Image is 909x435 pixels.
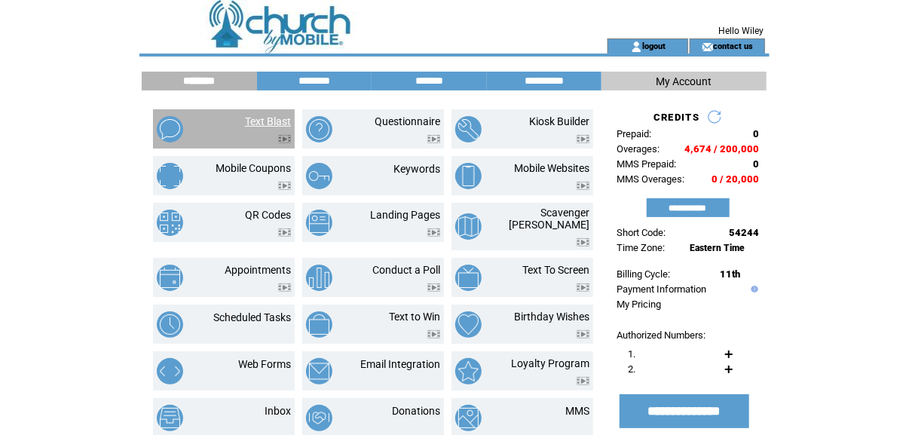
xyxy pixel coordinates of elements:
img: mms.png [455,405,482,431]
a: Conduct a Poll [372,264,440,276]
img: appointments.png [157,265,183,291]
span: Time Zone: [617,242,665,253]
span: 11th [720,268,740,280]
img: video.png [577,283,589,292]
img: contact_us_icon.gif [702,41,713,53]
span: Eastern Time [690,243,745,253]
a: MMS [565,405,589,417]
span: Hello Wiley [718,26,764,36]
a: Web Forms [238,358,291,370]
img: video.png [278,283,291,292]
span: MMS Prepaid: [617,158,676,170]
span: Short Code: [617,227,666,238]
img: mobile-coupons.png [157,163,183,189]
img: text-to-screen.png [455,265,482,291]
span: My Account [656,75,712,87]
span: Authorized Numbers: [617,329,705,341]
a: Kiosk Builder [529,115,589,127]
a: Mobile Websites [514,162,589,174]
img: video.png [577,377,589,385]
span: 0 [753,158,759,170]
a: Appointments [225,264,291,276]
a: Mobile Coupons [216,162,291,174]
span: 0 [753,128,759,139]
a: Landing Pages [370,209,440,221]
span: 4,674 / 200,000 [684,143,759,155]
span: Overages: [617,143,660,155]
img: email-integration.png [306,358,332,384]
a: Text To Screen [522,264,589,276]
img: kiosk-builder.png [455,116,482,142]
img: questionnaire.png [306,116,332,142]
img: keywords.png [306,163,332,189]
img: web-forms.png [157,358,183,384]
a: Birthday Wishes [514,311,589,323]
img: conduct-a-poll.png [306,265,332,291]
img: text-blast.png [157,116,183,142]
img: qr-codes.png [157,210,183,236]
a: QR Codes [245,209,291,221]
img: video.png [577,135,589,143]
img: video.png [278,182,291,190]
a: Text to Win [389,311,440,323]
img: mobile-websites.png [455,163,482,189]
img: video.png [577,238,589,247]
a: Inbox [265,405,291,417]
span: 0 / 20,000 [712,173,759,185]
img: landing-pages.png [306,210,332,236]
img: video.png [577,182,589,190]
a: Donations [392,405,440,417]
img: scheduled-tasks.png [157,311,183,338]
span: Billing Cycle: [617,268,670,280]
a: Scheduled Tasks [213,311,291,323]
span: CREDITS [653,112,699,123]
span: 54244 [729,227,759,238]
a: Scavenger [PERSON_NAME] [509,207,589,231]
a: contact us [713,41,753,51]
img: inbox.png [157,405,183,431]
img: video.png [577,330,589,339]
img: video.png [278,135,291,143]
img: video.png [427,228,440,237]
a: Loyalty Program [511,357,589,369]
span: MMS Overages: [617,173,684,185]
img: donations.png [306,405,332,431]
a: Text Blast [245,115,291,127]
img: video.png [278,228,291,237]
img: video.png [427,330,440,339]
img: account_icon.gif [631,41,642,53]
a: Payment Information [617,283,706,295]
a: My Pricing [617,299,661,310]
a: Questionnaire [375,115,440,127]
a: logout [642,41,666,51]
img: text-to-win.png [306,311,332,338]
a: Keywords [393,163,440,175]
img: scavenger-hunt.png [455,213,482,240]
a: Email Integration [360,358,440,370]
img: birthday-wishes.png [455,311,482,338]
img: video.png [427,135,440,143]
span: 1. [628,348,635,360]
span: Prepaid: [617,128,651,139]
img: loyalty-program.png [455,358,482,384]
span: 2. [628,363,635,375]
img: help.gif [748,286,758,293]
img: video.png [427,283,440,292]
